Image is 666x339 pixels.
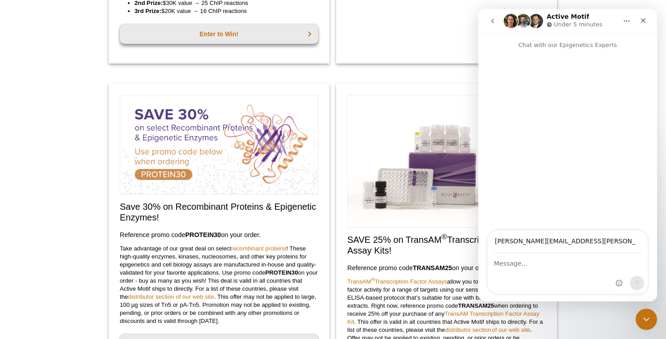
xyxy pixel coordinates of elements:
[347,310,540,325] a: TransAM Transcription Factor Assay Kit
[442,233,447,241] sup: ®
[135,7,309,15] li: $20K value → 16 ChIP reactions
[128,293,214,300] a: distributor section of our web site
[231,245,286,252] a: recombinant proteins
[347,278,447,285] a: TransAM®Transcription Factor Assays
[347,263,546,273] h3: Reference promo code on your order.
[636,309,657,330] iframe: Intercom live chat
[265,269,298,276] strong: PROTEIN30
[135,8,161,14] strong: 3rd Prize:
[120,201,318,223] h2: Save 30% on Recombinant Proteins & Epigenetic Enzymes!
[478,9,657,301] iframe: Intercom live chat
[120,24,318,44] a: Enter to Win!
[371,277,375,282] sup: ®
[120,245,318,325] p: Take advantage of our great deal on select ! These high-quality enzymes, kinases, nucleosomes, an...
[347,95,546,228] img: Save on TransAM
[120,95,318,195] img: Save on Recombinant Proteins and Enzymes
[458,302,494,309] strong: TRANSAM25
[445,326,530,333] a: distributor section of our web site
[413,264,452,271] strong: TRANSAM25
[347,234,546,256] h2: SAVE 25% on TransAM Transcription Factor Assay Kits!
[120,229,318,240] h3: Reference promo code on your order.
[185,231,221,238] strong: PROTEIN30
